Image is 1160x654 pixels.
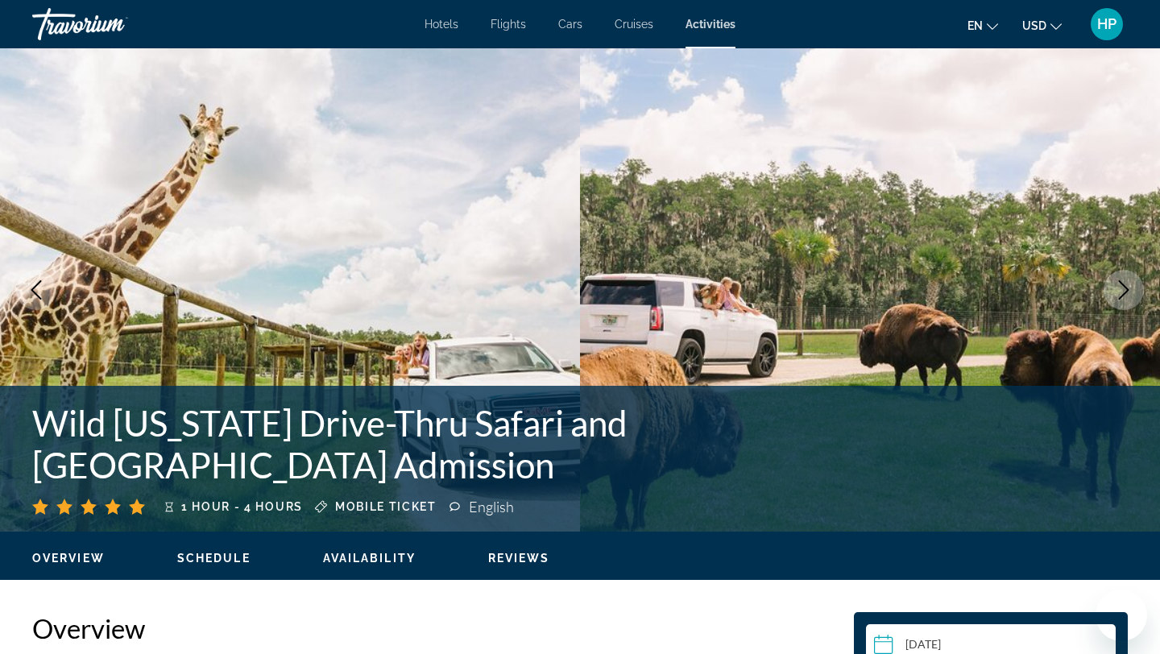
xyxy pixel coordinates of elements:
button: Change language [967,14,998,37]
span: Mobile ticket [335,500,437,513]
button: Availability [323,551,416,565]
span: Availability [323,552,416,565]
button: Overview [32,551,105,565]
span: USD [1022,19,1046,32]
span: Schedule [177,552,251,565]
button: Schedule [177,551,251,565]
button: Change currency [1022,14,1062,37]
a: Cars [558,18,582,31]
span: HP [1097,16,1116,32]
iframe: Button to launch messaging window [1096,590,1147,641]
h1: Wild [US_STATE] Drive-Thru Safari and [GEOGRAPHIC_DATA] Admission [32,402,870,486]
a: Flights [491,18,526,31]
a: Hotels [425,18,458,31]
a: Activities [686,18,735,31]
a: Cruises [615,18,653,31]
span: Reviews [488,552,550,565]
button: Previous image [16,270,56,310]
div: English [469,498,518,515]
span: 1 hour - 4 hours [181,500,303,513]
span: Overview [32,552,105,565]
h2: Overview [32,612,838,644]
span: en [967,19,983,32]
button: Next image [1104,270,1144,310]
button: User Menu [1086,7,1128,41]
button: Reviews [488,551,550,565]
a: Travorium [32,3,193,45]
